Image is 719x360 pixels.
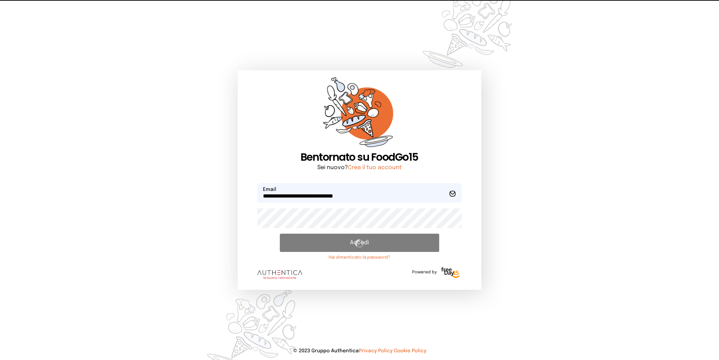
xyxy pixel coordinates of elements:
[257,164,461,172] p: Sei nuovo?
[323,77,396,151] img: sticker-orange.65babaf.png
[257,151,461,164] h1: Bentornato su FoodGo15
[440,266,462,280] img: logo-freeday.3e08031.png
[348,165,402,171] a: Crea il tuo account
[412,269,437,275] span: Powered by
[359,348,393,353] a: Privacy Policy
[11,347,708,354] p: © 2023 Gruppo Authentica
[257,270,302,279] img: logo.8f33a47.png
[280,255,439,260] a: Hai dimenticato la password?
[394,348,426,353] a: Cookie Policy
